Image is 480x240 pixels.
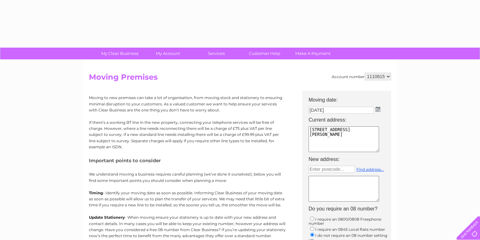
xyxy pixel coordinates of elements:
[357,167,384,172] a: Find address...
[305,155,394,164] th: New address:
[89,190,103,195] b: Timing
[89,190,286,208] p: - Identify your moving date as soon as possible. Informing Clear Business of your moving date as ...
[376,107,380,112] img: ...
[89,119,286,150] p: If there’s a working BT line in the new property, connecting your telephone services will be free...
[89,214,286,239] p: - When moving ensure your stationery is up to date with your new address and contact details. In ...
[238,48,291,59] a: Customer Help
[89,73,391,85] h2: Moving Premises
[89,215,125,220] b: Update Stationery
[305,91,394,105] th: Moving date:
[89,95,286,113] p: Moving to new premises can take a lot of organisation, from moving stock and stationery to ensuri...
[287,48,339,59] a: Make A Payment
[89,158,286,163] h5: Important points to consider
[89,171,286,183] p: We understand moving a business requires careful planning (we’ve done it ourselves!), below you w...
[305,204,394,214] th: Do you require an 08 number?
[142,48,194,59] a: My Account
[190,48,243,59] a: Services
[94,48,146,59] a: My Clear Business
[305,115,394,125] th: Current address:
[332,73,391,80] div: Account number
